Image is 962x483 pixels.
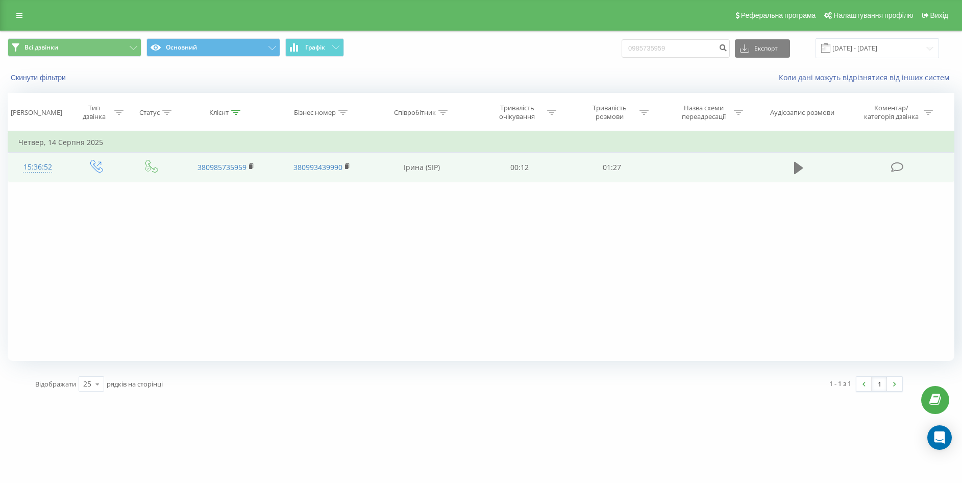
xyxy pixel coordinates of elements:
[24,43,58,52] span: Всі дзвінки
[293,162,342,172] a: 380993439990
[18,157,57,177] div: 15:36:52
[927,425,952,450] div: Open Intercom Messenger
[35,379,76,389] span: Відображати
[8,73,71,82] button: Скинути фільтри
[209,108,229,117] div: Клієнт
[139,108,160,117] div: Статус
[198,162,246,172] a: 380985735959
[474,153,566,182] td: 00:12
[770,108,834,117] div: Аудіозапис розмови
[294,108,336,117] div: Бізнес номер
[833,11,913,19] span: Налаштування профілю
[622,39,730,58] input: Пошук за номером
[107,379,163,389] span: рядків на сторінці
[735,39,790,58] button: Експорт
[394,108,436,117] div: Співробітник
[370,153,474,182] td: Ірина (SIP)
[285,38,344,57] button: Графік
[741,11,816,19] span: Реферальна програма
[829,378,851,389] div: 1 - 1 з 1
[582,104,637,121] div: Тривалість розмови
[8,132,954,153] td: Четвер, 14 Серпня 2025
[779,73,954,82] a: Коли дані можуть відрізнятися вiд інших систем
[872,377,887,391] a: 1
[146,38,280,57] button: Основний
[566,153,658,182] td: 01:27
[83,379,91,389] div: 25
[305,44,325,51] span: Графік
[490,104,545,121] div: Тривалість очікування
[76,104,112,121] div: Тип дзвінка
[861,104,921,121] div: Коментар/категорія дзвінка
[677,104,731,121] div: Назва схеми переадресації
[11,108,62,117] div: [PERSON_NAME]
[930,11,948,19] span: Вихід
[8,38,141,57] button: Всі дзвінки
